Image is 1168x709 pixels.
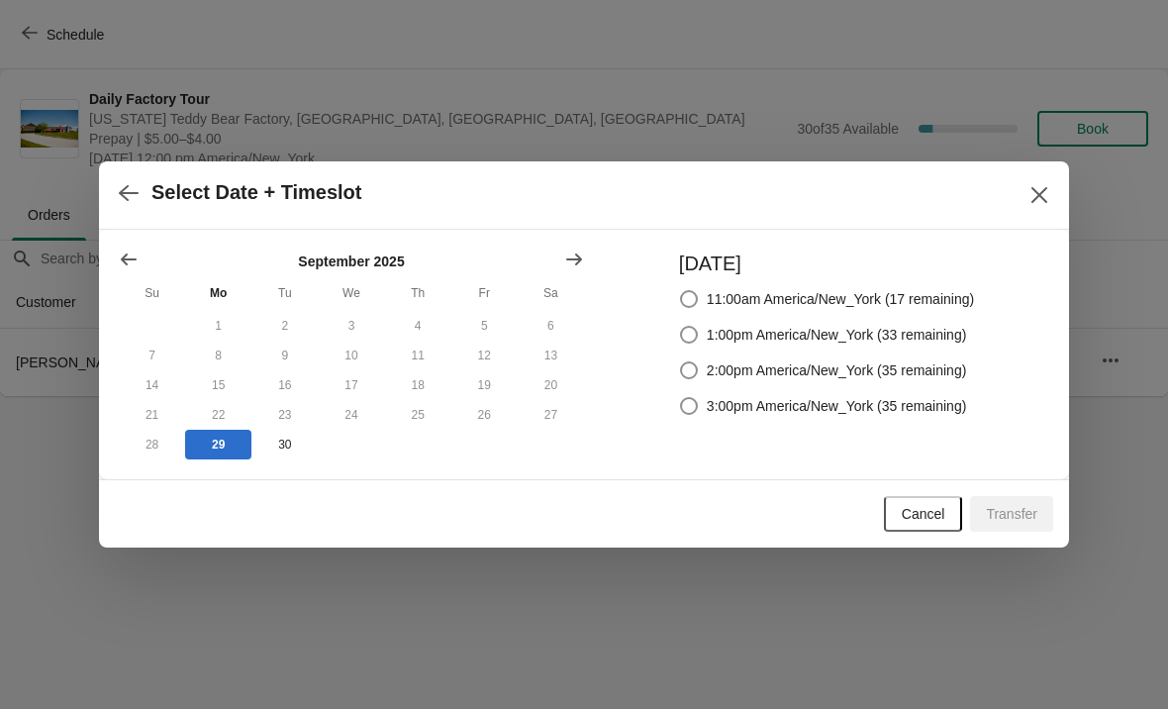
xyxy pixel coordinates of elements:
button: Close [1022,177,1057,213]
th: Wednesday [318,275,384,311]
button: Tuesday September 9 2025 [251,341,318,370]
button: Today Monday September 29 2025 [185,430,251,459]
button: Cancel [884,496,963,532]
button: Thursday September 18 2025 [385,370,451,400]
button: Thursday September 11 2025 [385,341,451,370]
button: Sunday September 7 2025 [119,341,185,370]
th: Thursday [385,275,451,311]
th: Friday [451,275,518,311]
button: Saturday September 27 2025 [518,400,584,430]
span: 2:00pm America/New_York (35 remaining) [707,360,967,380]
button: Sunday September 28 2025 [119,430,185,459]
button: Monday September 1 2025 [185,311,251,341]
span: 3:00pm America/New_York (35 remaining) [707,396,967,416]
button: Saturday September 13 2025 [518,341,584,370]
button: Wednesday September 10 2025 [318,341,384,370]
button: Thursday September 25 2025 [385,400,451,430]
button: Friday September 5 2025 [451,311,518,341]
button: Friday September 12 2025 [451,341,518,370]
button: Tuesday September 30 2025 [251,430,318,459]
button: Monday September 22 2025 [185,400,251,430]
button: Thursday September 4 2025 [385,311,451,341]
th: Monday [185,275,251,311]
button: Wednesday September 24 2025 [318,400,384,430]
button: Monday September 8 2025 [185,341,251,370]
th: Saturday [518,275,584,311]
button: Sunday September 14 2025 [119,370,185,400]
button: Show previous month, August 2025 [111,242,146,277]
button: Tuesday September 23 2025 [251,400,318,430]
button: Show next month, October 2025 [556,242,592,277]
button: Sunday September 21 2025 [119,400,185,430]
button: Saturday September 6 2025 [518,311,584,341]
th: Tuesday [251,275,318,311]
button: Friday September 26 2025 [451,400,518,430]
button: Friday September 19 2025 [451,370,518,400]
span: 11:00am America/New_York (17 remaining) [707,289,974,309]
th: Sunday [119,275,185,311]
button: Wednesday September 3 2025 [318,311,384,341]
button: Saturday September 20 2025 [518,370,584,400]
button: Wednesday September 17 2025 [318,370,384,400]
h2: Select Date + Timeslot [151,181,362,204]
h3: [DATE] [679,250,974,277]
button: Tuesday September 2 2025 [251,311,318,341]
span: 1:00pm America/New_York (33 remaining) [707,325,967,345]
button: Monday September 15 2025 [185,370,251,400]
button: Tuesday September 16 2025 [251,370,318,400]
span: Cancel [902,506,945,522]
